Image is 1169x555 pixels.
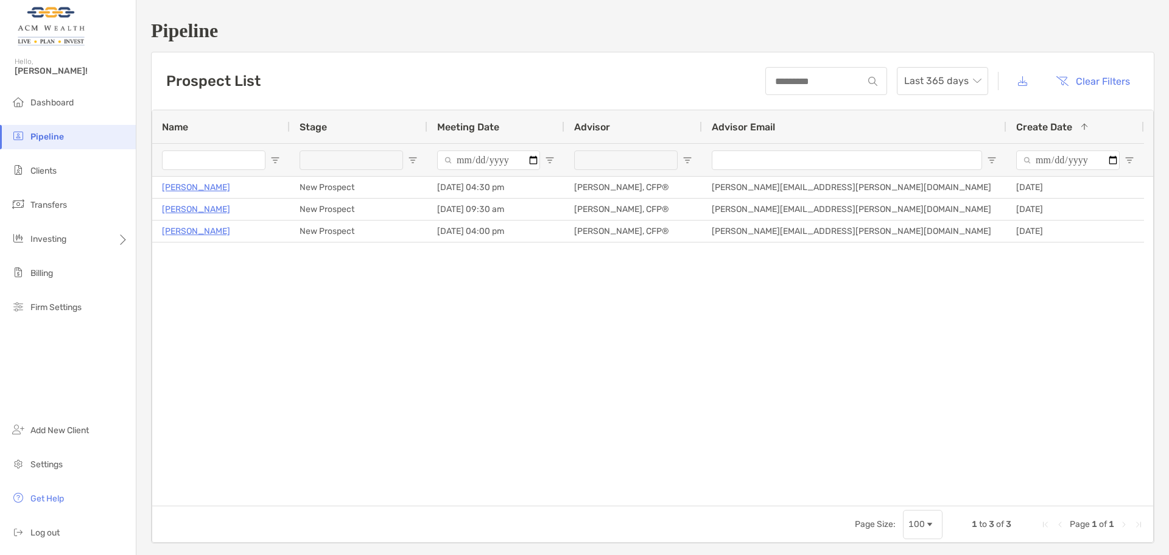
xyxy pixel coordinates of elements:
[162,150,265,170] input: Name Filter Input
[11,94,26,109] img: dashboard icon
[1055,520,1065,529] div: Previous Page
[30,268,53,278] span: Billing
[1134,520,1143,529] div: Last Page
[979,519,987,529] span: to
[427,221,564,242] div: [DATE] 04:00 pm
[11,299,26,314] img: firm-settings icon
[574,121,610,133] span: Advisor
[1016,150,1120,170] input: Create Date Filter Input
[11,490,26,505] img: get-help icon
[545,155,555,165] button: Open Filter Menu
[162,224,230,239] a: [PERSON_NAME]
[989,519,994,529] span: 3
[855,519,896,529] div: Page Size:
[11,231,26,246] img: investing icon
[904,68,981,94] span: Last 365 days
[1041,520,1050,529] div: First Page
[11,265,26,280] img: billing icon
[166,72,261,90] h3: Prospect List
[996,519,1004,529] span: of
[972,519,977,529] span: 1
[903,510,943,539] div: Page Size
[712,150,982,170] input: Advisor Email Filter Input
[11,525,26,539] img: logout icon
[30,132,64,142] span: Pipeline
[30,200,67,210] span: Transfers
[1125,155,1134,165] button: Open Filter Menu
[11,129,26,143] img: pipeline icon
[564,177,702,198] div: [PERSON_NAME], CFP®
[11,163,26,177] img: clients icon
[702,199,1006,220] div: [PERSON_NAME][EMAIL_ADDRESS][PERSON_NAME][DOMAIN_NAME]
[987,155,997,165] button: Open Filter Menu
[30,528,60,538] span: Log out
[868,77,877,86] img: input icon
[290,199,427,220] div: New Prospect
[30,234,66,244] span: Investing
[702,221,1006,242] div: [PERSON_NAME][EMAIL_ADDRESS][PERSON_NAME][DOMAIN_NAME]
[1119,520,1129,529] div: Next Page
[290,177,427,198] div: New Prospect
[15,66,128,76] span: [PERSON_NAME]!
[408,155,418,165] button: Open Filter Menu
[30,459,63,470] span: Settings
[30,97,74,108] span: Dashboard
[437,121,499,133] span: Meeting Date
[1099,519,1107,529] span: of
[1070,519,1090,529] span: Page
[162,121,188,133] span: Name
[15,5,87,49] img: Zoe Logo
[1109,519,1114,529] span: 1
[1016,121,1072,133] span: Create Date
[11,197,26,211] img: transfers icon
[270,155,280,165] button: Open Filter Menu
[683,155,692,165] button: Open Filter Menu
[11,422,26,437] img: add_new_client icon
[1006,221,1144,242] div: [DATE]
[1006,199,1144,220] div: [DATE]
[908,519,925,529] div: 100
[162,202,230,217] a: [PERSON_NAME]
[151,19,1154,42] h1: Pipeline
[1006,519,1011,529] span: 3
[290,221,427,242] div: New Prospect
[564,199,702,220] div: [PERSON_NAME], CFP®
[1047,68,1139,94] button: Clear Filters
[1092,519,1097,529] span: 1
[427,177,564,198] div: [DATE] 04:30 pm
[1006,177,1144,198] div: [DATE]
[162,180,230,195] a: [PERSON_NAME]
[300,121,327,133] span: Stage
[30,425,89,436] span: Add New Client
[30,493,64,504] span: Get Help
[11,456,26,471] img: settings icon
[564,221,702,242] div: [PERSON_NAME], CFP®
[30,166,57,176] span: Clients
[702,177,1006,198] div: [PERSON_NAME][EMAIL_ADDRESS][PERSON_NAME][DOMAIN_NAME]
[437,150,540,170] input: Meeting Date Filter Input
[712,121,775,133] span: Advisor Email
[30,302,82,313] span: Firm Settings
[427,199,564,220] div: [DATE] 09:30 am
